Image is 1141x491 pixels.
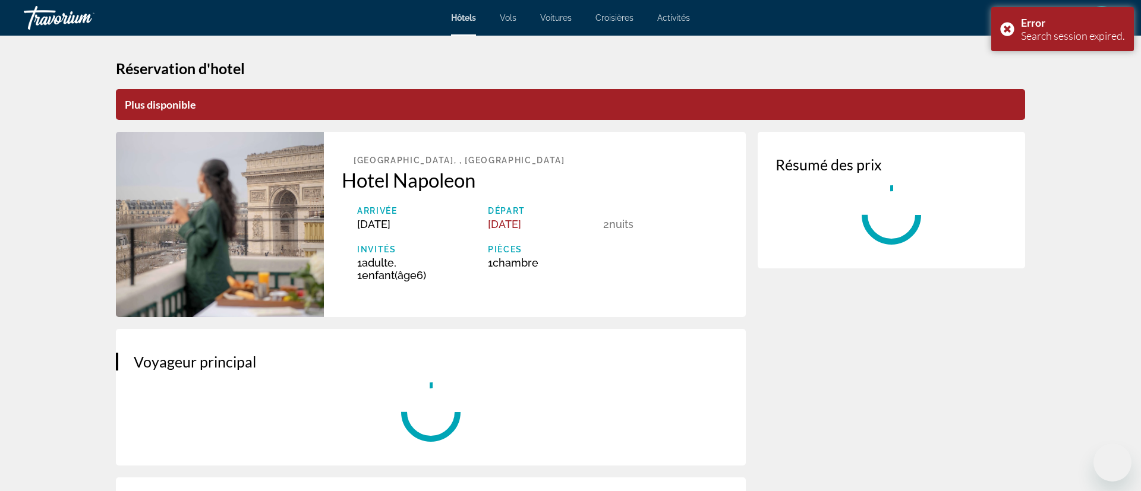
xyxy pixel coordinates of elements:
span: ( 6) [362,269,426,281]
div: Error [1021,16,1125,29]
a: Croisières [595,13,633,23]
div: Arrivée [357,204,467,218]
span: 1 [357,256,394,269]
span: [GEOGRAPHIC_DATA], , [GEOGRAPHIC_DATA] [354,156,565,165]
p: Plus disponible [116,89,1025,120]
a: Travorium [24,2,143,33]
h1: Réservation d'hotel [116,59,1025,77]
h3: Voyageur principal [134,353,728,370]
a: Vols [500,13,516,23]
iframe: Bouton de lancement de la fenêtre de messagerie [1093,444,1131,482]
span: Adulte [362,256,394,269]
h3: Résumé des prix [776,156,1007,173]
span: [DATE] [357,218,390,230]
span: nuits [609,218,633,230]
a: Hotel Napoleon [342,168,728,192]
img: Hotel Napoleon [116,132,324,317]
span: 2 [603,218,609,230]
a: Activités [657,13,690,23]
div: pièces [488,242,597,256]
span: Âge [398,269,417,281]
span: Chambre [493,256,538,269]
span: 1 [488,256,538,269]
span: [DATE] [488,218,521,230]
button: User Menu [1086,5,1117,30]
div: Search session expired. [1021,29,1125,42]
span: , 1 [357,256,426,281]
a: Voitures [540,13,572,23]
div: Départ [488,204,597,218]
a: Hôtels [451,13,476,23]
span: Enfant [362,269,395,281]
div: Invités [357,242,467,256]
